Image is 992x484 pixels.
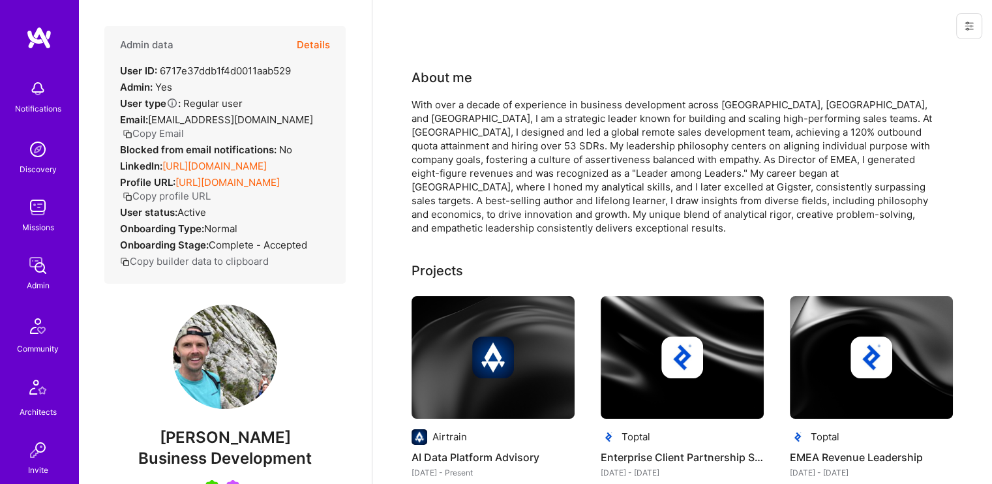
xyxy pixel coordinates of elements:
[209,239,307,251] span: Complete - Accepted
[850,337,892,378] img: Company logo
[120,39,173,51] h4: Admin data
[811,430,839,444] div: Toptal
[20,405,57,419] div: Architects
[601,466,764,479] div: [DATE] - [DATE]
[22,220,54,234] div: Missions
[104,428,346,447] span: [PERSON_NAME]
[162,160,267,172] a: [URL][DOMAIN_NAME]
[25,76,51,102] img: bell
[148,113,313,126] span: [EMAIL_ADDRESS][DOMAIN_NAME]
[120,143,292,157] div: No
[173,305,277,409] img: User Avatar
[120,80,172,94] div: Yes
[432,430,467,444] div: Airtrain
[25,252,51,279] img: admin teamwork
[166,97,178,109] i: Help
[120,97,243,110] div: Regular user
[120,81,153,93] strong: Admin:
[120,144,279,156] strong: Blocked from email notifications:
[175,176,280,189] a: [URL][DOMAIN_NAME]
[20,162,57,176] div: Discovery
[27,279,50,292] div: Admin
[177,206,206,219] span: Active
[790,429,805,445] img: Company logo
[120,239,209,251] strong: Onboarding Stage:
[123,189,211,203] button: Copy profile URL
[26,26,52,50] img: logo
[120,113,148,126] strong: Email:
[123,127,184,140] button: Copy Email
[412,98,933,235] div: With over a decade of experience in business development across [GEOGRAPHIC_DATA], [GEOGRAPHIC_DA...
[22,374,53,405] img: Architects
[120,97,181,110] strong: User type :
[120,176,175,189] strong: Profile URL:
[790,449,953,466] h4: EMEA Revenue Leadership
[601,429,616,445] img: Company logo
[120,160,162,172] strong: LinkedIn:
[120,222,204,235] strong: Onboarding Type:
[138,449,312,468] span: Business Development
[120,206,177,219] strong: User status:
[412,429,427,445] img: Company logo
[412,296,575,419] img: cover
[120,254,269,268] button: Copy builder data to clipboard
[25,194,51,220] img: teamwork
[790,466,953,479] div: [DATE] - [DATE]
[28,463,48,477] div: Invite
[123,192,132,202] i: icon Copy
[25,136,51,162] img: discovery
[123,129,132,139] i: icon Copy
[601,296,764,419] img: cover
[15,102,61,115] div: Notifications
[120,65,157,77] strong: User ID:
[120,64,291,78] div: 6717e37ddb1f4d0011aab529
[472,337,514,378] img: Company logo
[412,466,575,479] div: [DATE] - Present
[17,342,59,355] div: Community
[601,449,764,466] h4: Enterprise Client Partnership Success
[622,430,650,444] div: Toptal
[25,437,51,463] img: Invite
[412,68,472,87] div: About me
[204,222,237,235] span: normal
[297,26,330,64] button: Details
[22,310,53,342] img: Community
[412,261,463,280] div: Projects
[661,337,703,378] img: Company logo
[412,449,575,466] h4: AI Data Platform Advisory
[120,257,130,267] i: icon Copy
[790,296,953,419] img: cover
